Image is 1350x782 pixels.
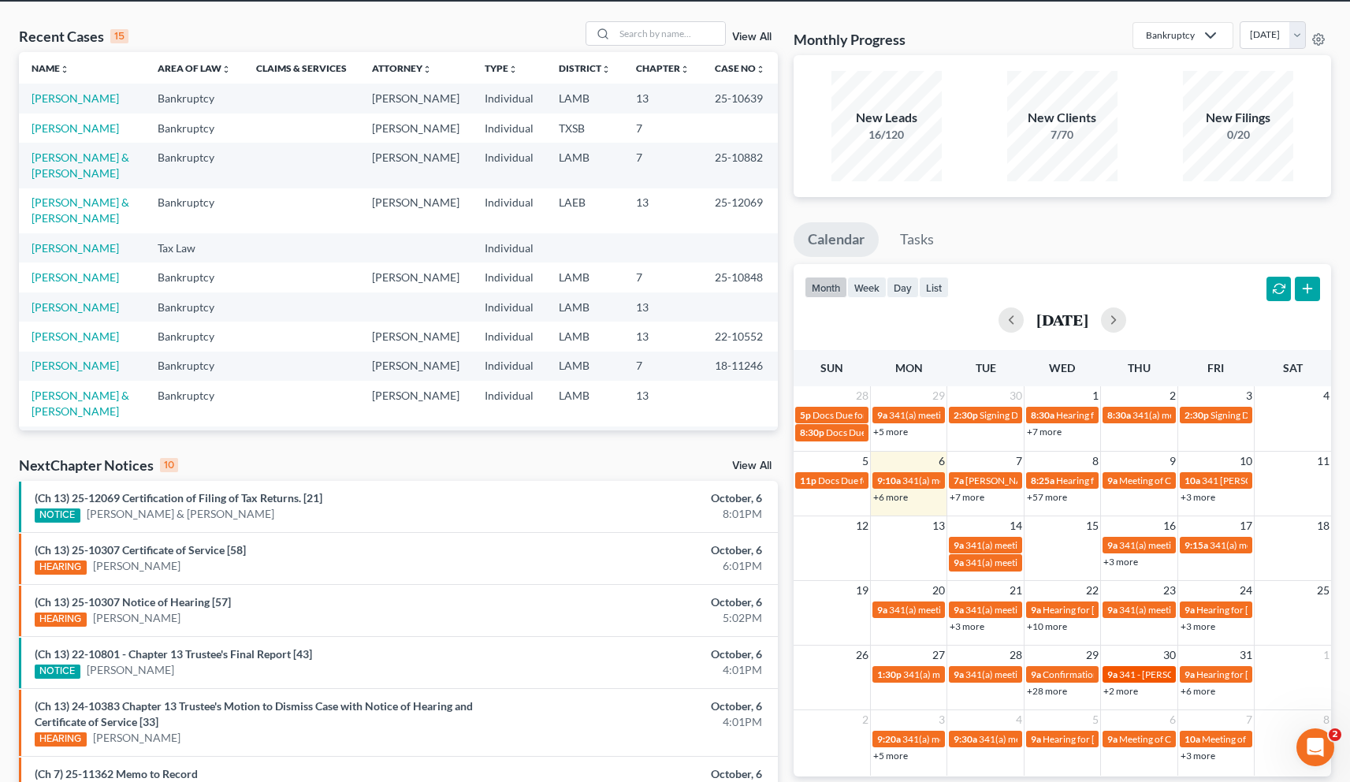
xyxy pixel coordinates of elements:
[1084,646,1100,665] span: 29
[873,426,908,438] a: +5 more
[1196,668,1319,680] span: Hearing for [PERSON_NAME]
[530,542,762,558] div: October, 6
[715,62,765,74] a: Case Nounfold_more
[359,143,472,188] td: [PERSON_NAME]
[35,560,87,575] div: HEARING
[954,604,964,616] span: 9a
[680,65,690,74] i: unfold_more
[889,604,1041,616] span: 341(a) meeting for [PERSON_NAME]
[805,277,847,298] button: month
[950,620,984,632] a: +3 more
[472,322,546,351] td: Individual
[1202,475,1294,486] span: 341 [PERSON_NAME]
[530,646,762,662] div: October, 6
[1244,386,1254,405] span: 3
[1008,646,1024,665] span: 28
[979,733,1214,745] span: 341(a) meeting for [PERSON_NAME] & [PERSON_NAME]
[623,322,702,351] td: 13
[472,263,546,292] td: Individual
[35,732,87,747] div: HEARING
[954,668,964,680] span: 9a
[1043,733,1166,745] span: Hearing for [PERSON_NAME]
[1014,710,1024,729] span: 4
[1162,646,1177,665] span: 30
[372,62,432,74] a: Attorneyunfold_more
[472,292,546,322] td: Individual
[1238,646,1254,665] span: 31
[877,668,902,680] span: 1:30p
[32,359,119,372] a: [PERSON_NAME]
[1103,685,1138,697] a: +2 more
[1322,710,1331,729] span: 8
[950,491,984,503] a: +7 more
[472,381,546,426] td: Individual
[1107,604,1118,616] span: 9a
[1168,452,1177,471] span: 9
[794,30,906,49] h3: Monthly Progress
[895,361,923,374] span: Mon
[1185,409,1209,421] span: 2:30p
[546,322,623,351] td: LAMB
[1162,516,1177,535] span: 16
[530,662,762,678] div: 4:01PM
[965,668,1201,680] span: 341(a) meeting for [PERSON_NAME] & [PERSON_NAME]
[32,121,119,135] a: [PERSON_NAME]
[145,84,244,113] td: Bankruptcy
[472,233,546,263] td: Individual
[1296,728,1334,766] iframe: Intercom live chat
[221,65,231,74] i: unfold_more
[702,143,778,188] td: 25-10882
[1185,668,1195,680] span: 9a
[35,491,322,505] a: (Ch 13) 25-12069 Certification of Filing of Tax Returns. [21]
[702,352,778,381] td: 18-11246
[32,300,119,314] a: [PERSON_NAME]
[877,733,901,745] span: 9:20a
[623,352,702,381] td: 7
[546,84,623,113] td: LAMB
[530,506,762,522] div: 8:01PM
[919,277,949,298] button: list
[931,516,946,535] span: 13
[1107,733,1118,745] span: 9a
[32,195,129,225] a: [PERSON_NAME] & [PERSON_NAME]
[1043,604,1249,616] span: Hearing for [PERSON_NAME] & [PERSON_NAME]
[1007,109,1118,127] div: New Clients
[1181,491,1215,503] a: +3 more
[902,475,1054,486] span: 341(a) meeting for [PERSON_NAME]
[601,65,611,74] i: unfold_more
[145,352,244,381] td: Bankruptcy
[158,62,231,74] a: Area of Lawunfold_more
[1185,539,1208,551] span: 9:15a
[732,32,772,43] a: View All
[965,557,1118,568] span: 341(a) meeting for [PERSON_NAME]
[965,604,1118,616] span: 341(a) meeting for [PERSON_NAME]
[1107,668,1118,680] span: 9a
[1056,409,1263,421] span: Hearing for [PERSON_NAME] & [PERSON_NAME]
[854,581,870,600] span: 19
[145,426,244,456] td: Bankruptcy
[861,452,870,471] span: 5
[854,646,870,665] span: 26
[359,322,472,351] td: [PERSON_NAME]
[1031,668,1041,680] span: 9a
[359,381,472,426] td: [PERSON_NAME]
[1008,386,1024,405] span: 30
[472,114,546,143] td: Individual
[60,65,69,74] i: unfold_more
[847,277,887,298] button: week
[546,381,623,426] td: LAMB
[1181,685,1215,697] a: +6 more
[702,322,778,351] td: 22-10552
[1244,710,1254,729] span: 7
[623,84,702,113] td: 13
[1056,475,1179,486] span: Hearing for [PERSON_NAME]
[1181,620,1215,632] a: +3 more
[359,352,472,381] td: [PERSON_NAME]
[954,475,964,486] span: 7a
[820,361,843,374] span: Sun
[1119,475,1294,486] span: Meeting of Creditors for [PERSON_NAME]
[702,188,778,233] td: 25-12069
[861,710,870,729] span: 2
[1119,539,1271,551] span: 341(a) meeting for [PERSON_NAME]
[35,543,246,557] a: (Ch 13) 25-10307 Certificate of Service [58]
